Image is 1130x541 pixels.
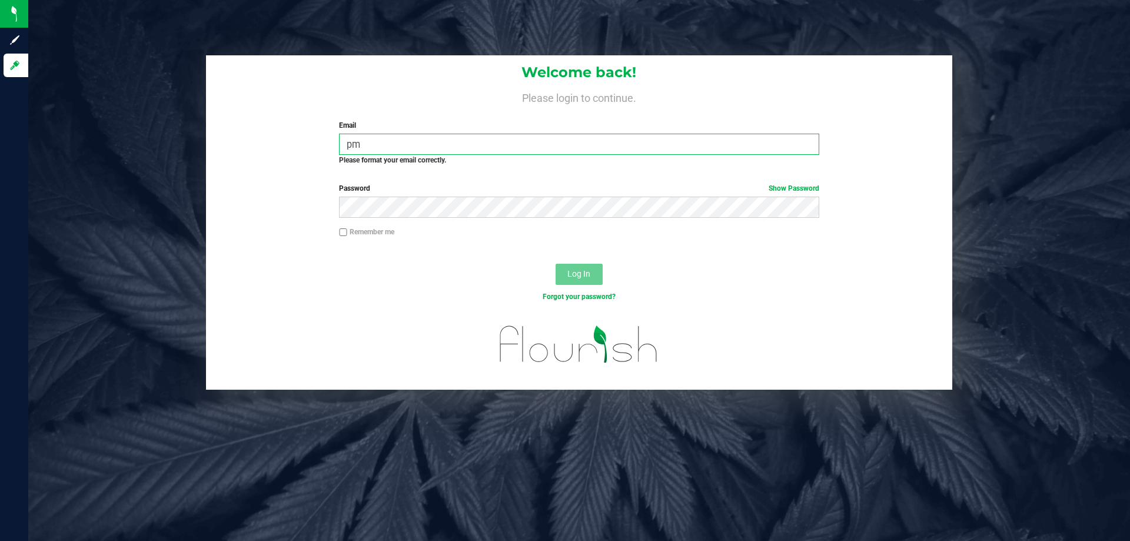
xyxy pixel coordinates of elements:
span: Password [339,184,370,192]
button: Log In [556,264,603,285]
h4: Please login to continue. [206,89,952,104]
a: Show Password [769,184,819,192]
img: flourish_logo.svg [486,314,672,374]
inline-svg: Sign up [9,34,21,46]
span: Log In [567,269,590,278]
strong: Please format your email correctly. [339,156,446,164]
inline-svg: Log in [9,59,21,71]
label: Email [339,120,819,131]
h1: Welcome back! [206,65,952,80]
label: Remember me [339,227,394,237]
a: Forgot your password? [543,293,616,301]
input: Remember me [339,228,347,237]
